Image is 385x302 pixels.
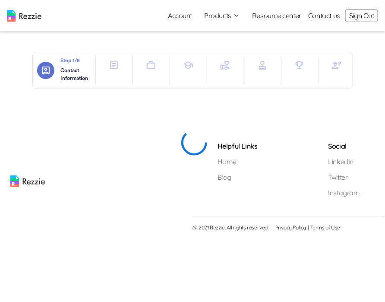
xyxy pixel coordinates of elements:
[328,172,360,182] a: Twitter
[218,156,258,167] a: Home
[310,224,340,231] a: Terms of Use
[252,10,301,21] a: Resource center
[204,10,240,21] button: Products
[308,10,340,21] a: Contact us
[161,7,199,24] a: Account
[308,224,309,231] span: |
[328,188,360,198] a: Instagram
[7,10,41,22] img: logo
[218,172,258,182] a: Blog
[61,67,88,82] p: Contact Information
[218,141,258,151] h5: Helpful Links
[10,141,45,187] img: rezzie logo
[328,141,360,151] h5: Social
[192,224,268,231] span: @ 2021 Rezzie. All rights reserved.
[328,156,360,167] a: LinkedIn
[61,57,88,64] p: Step 1 /8
[275,224,306,231] a: Privacy Policy
[345,9,378,22] button: Sign Out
